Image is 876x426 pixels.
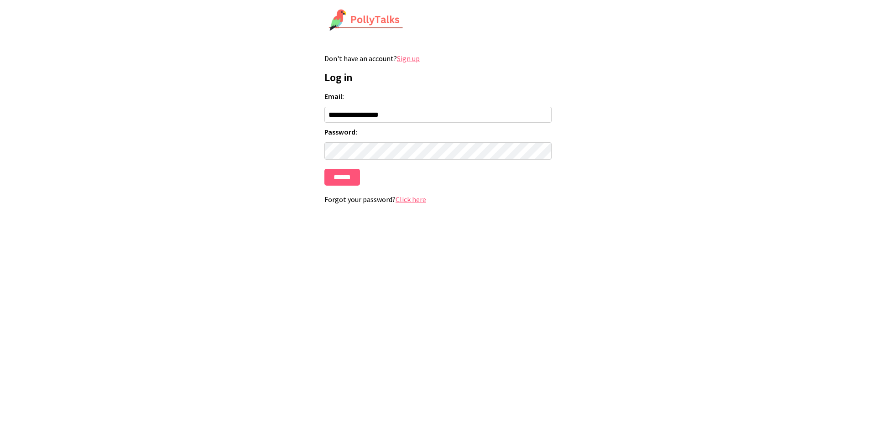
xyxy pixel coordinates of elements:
[397,54,420,63] a: Sign up
[324,195,552,204] p: Forgot your password?
[324,54,552,63] p: Don't have an account?
[324,70,552,84] h1: Log in
[328,9,403,32] img: PollyTalks Logo
[324,127,552,136] label: Password:
[324,92,552,101] label: Email:
[396,195,426,204] a: Click here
